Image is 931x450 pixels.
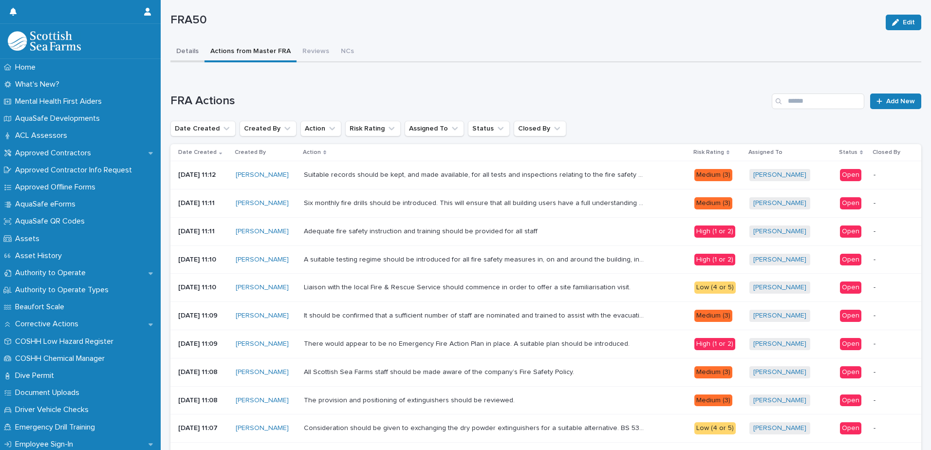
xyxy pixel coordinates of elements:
[840,394,861,407] div: Open
[335,42,360,62] button: NCs
[11,80,67,89] p: What's New?
[693,147,724,158] p: Risk Rating
[11,285,116,295] p: Authority to Operate Types
[753,312,806,320] a: [PERSON_NAME]
[236,227,289,236] a: [PERSON_NAME]
[886,15,921,30] button: Edit
[405,121,464,136] button: Assigned To
[11,97,110,106] p: Mental Health First Aiders
[178,368,228,376] p: [DATE] 11:08
[694,394,732,407] div: Medium (3)
[170,330,921,358] tr: [DATE] 11:09[PERSON_NAME] There would appear to be no Emergency Fire Action Plan in place. A suit...
[235,147,266,158] p: Created By
[11,268,93,278] p: Authority to Operate
[11,405,96,414] p: Driver Vehicle Checks
[694,225,735,238] div: High (1 or 2)
[240,121,297,136] button: Created By
[236,424,289,432] a: [PERSON_NAME]
[178,171,228,179] p: [DATE] 11:12
[694,169,732,181] div: Medium (3)
[304,338,632,348] p: There would appear to be no Emergency Fire Action Plan in place. A suitable plan should be introd...
[236,199,289,207] a: [PERSON_NAME]
[170,386,921,414] tr: [DATE] 11:08[PERSON_NAME] The provision and positioning of extinguishers should be reviewed.The p...
[753,171,806,179] a: [PERSON_NAME]
[170,274,921,302] tr: [DATE] 11:10[PERSON_NAME] Liaison with the local Fire & Rescue Service should commence in order t...
[304,366,576,376] p: All Scottish Sea Farms staff should be made aware of the company’s Fire Safety Policy.
[694,281,736,294] div: Low (4 or 5)
[11,63,43,72] p: Home
[874,312,906,320] p: -
[11,149,99,158] p: Approved Contractors
[694,366,732,378] div: Medium (3)
[205,42,297,62] button: Actions from Master FRA
[840,338,861,350] div: Open
[170,13,878,27] p: FRA50
[748,147,782,158] p: Assigned To
[178,312,228,320] p: [DATE] 11:09
[304,169,647,179] p: Suitable records should be kept, and made available, for all tests and inspections relating to th...
[178,227,228,236] p: [DATE] 11:11
[304,225,540,236] p: Adequate fire safety instruction and training should be provided for all staff
[870,94,921,109] a: Add New
[236,312,289,320] a: [PERSON_NAME]
[874,256,906,264] p: -
[236,368,289,376] a: [PERSON_NAME]
[840,225,861,238] div: Open
[304,281,633,292] p: Liaison with the local Fire & Rescue Service should commence in order to offer a site familiarisa...
[236,340,289,348] a: [PERSON_NAME]
[11,200,83,209] p: AquaSafe eForms
[11,354,112,363] p: COSHH Chemical Manager
[170,414,921,443] tr: [DATE] 11:07[PERSON_NAME] Consideration should be given to exchanging the dry powder extinguisher...
[903,19,915,26] span: Edit
[753,199,806,207] a: [PERSON_NAME]
[11,183,103,192] p: Approved Offline Forms
[178,147,217,158] p: Date Created
[178,340,228,348] p: [DATE] 11:09
[874,283,906,292] p: -
[345,121,401,136] button: Risk Rating
[874,368,906,376] p: -
[170,189,921,217] tr: [DATE] 11:11[PERSON_NAME] Six monthly fire drills should be introduced. This will ensure that all...
[11,337,121,346] p: COSHH Low Hazard Register
[840,366,861,378] div: Open
[11,131,75,140] p: ACL Assessors
[840,281,861,294] div: Open
[468,121,510,136] button: Status
[11,423,103,432] p: Emergency Drill Training
[694,338,735,350] div: High (1 or 2)
[8,31,81,51] img: bPIBxiqnSb2ggTQWdOVV
[297,42,335,62] button: Reviews
[304,310,647,320] p: It should be confirmed that a sufficient number of staff are nominated and trained to assist with...
[874,424,906,432] p: -
[303,147,321,158] p: Action
[11,166,140,175] p: Approved Contractor Info Request
[11,217,93,226] p: AquaSafe QR Codes
[874,340,906,348] p: -
[753,256,806,264] a: [PERSON_NAME]
[11,388,87,397] p: Document Uploads
[170,94,768,108] h1: FRA Actions
[753,424,806,432] a: [PERSON_NAME]
[772,94,864,109] input: Search
[236,396,289,405] a: [PERSON_NAME]
[304,422,647,432] p: Consideration should be given to exchanging the dry powder extinguishers for a suitable alternati...
[170,121,236,136] button: Date Created
[11,234,47,244] p: Assets
[11,371,62,380] p: Dive Permit
[11,302,72,312] p: Beaufort Scale
[840,310,861,322] div: Open
[304,254,647,264] p: A suitable testing regime should be introduced for all fire safety measures in, on and around the...
[840,254,861,266] div: Open
[170,302,921,330] tr: [DATE] 11:09[PERSON_NAME] It should be confirmed that a sufficient number of staff are nominated ...
[514,121,566,136] button: Closed By
[11,440,81,449] p: Employee Sign-In
[236,256,289,264] a: [PERSON_NAME]
[694,254,735,266] div: High (1 or 2)
[886,98,915,105] span: Add New
[874,396,906,405] p: -
[11,114,108,123] p: AquaSafe Developments
[304,197,647,207] p: Six monthly fire drills should be introduced. This will ensure that all building users have a ful...
[300,121,341,136] button: Action
[178,283,228,292] p: [DATE] 11:10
